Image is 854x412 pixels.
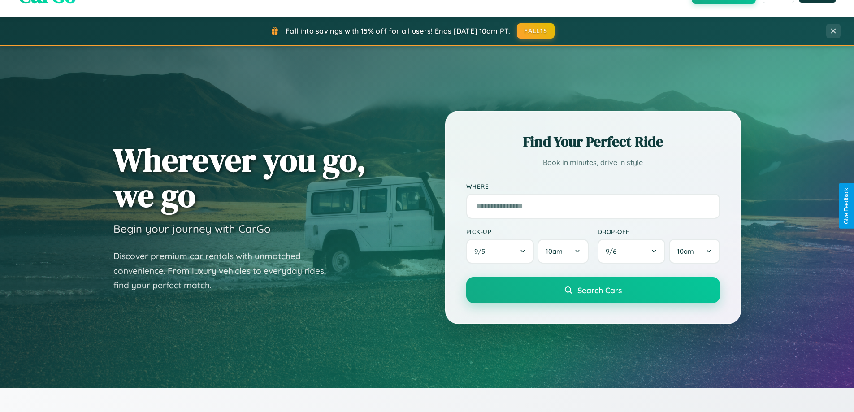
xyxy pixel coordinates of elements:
span: 10am [546,247,563,256]
label: Pick-up [466,228,589,235]
span: Search Cars [577,285,622,295]
span: 9 / 6 [606,247,621,256]
p: Discover premium car rentals with unmatched convenience. From luxury vehicles to everyday rides, ... [113,249,338,293]
label: Where [466,182,720,190]
h2: Find Your Perfect Ride [466,132,720,152]
h1: Wherever you go, we go [113,142,366,213]
span: 9 / 5 [474,247,490,256]
span: 10am [677,247,694,256]
button: 9/5 [466,239,534,264]
button: 9/6 [598,239,666,264]
div: Give Feedback [843,188,850,224]
p: Book in minutes, drive in style [466,156,720,169]
button: 10am [538,239,588,264]
button: Search Cars [466,277,720,303]
button: 10am [669,239,720,264]
span: Fall into savings with 15% off for all users! Ends [DATE] 10am PT. [286,26,510,35]
button: FALL15 [517,23,555,39]
h3: Begin your journey with CarGo [113,222,271,235]
label: Drop-off [598,228,720,235]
